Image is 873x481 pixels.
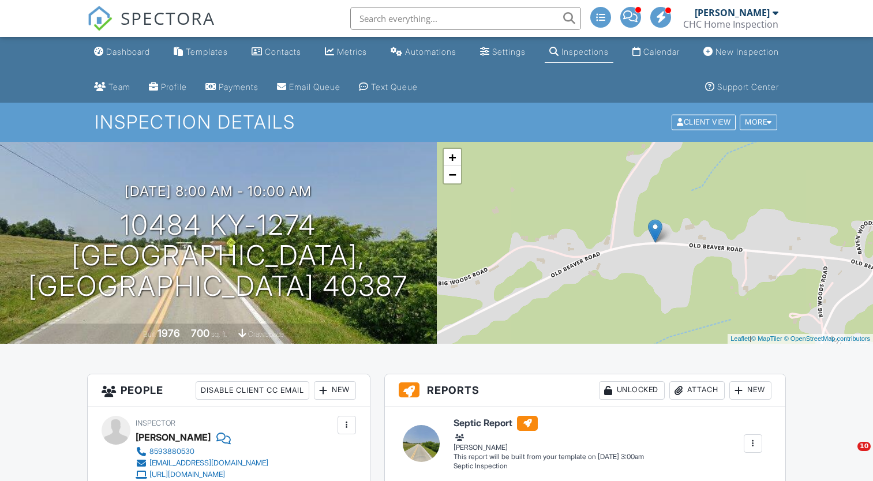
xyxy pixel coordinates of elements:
div: Dashboard [106,47,150,57]
a: Contacts [247,42,306,63]
a: © MapTiler [751,335,782,342]
a: Calendar [628,42,684,63]
a: [URL][DOMAIN_NAME] [136,469,268,480]
a: Payments [201,77,263,98]
a: © OpenStreetMap contributors [784,335,870,342]
h1: Inspection Details [95,112,778,132]
a: New Inspection [699,42,784,63]
span: Inspector [136,419,175,427]
span: 10 [857,442,871,451]
div: Metrics [337,47,367,57]
h3: People [88,374,369,407]
h3: Reports [385,374,785,407]
a: Dashboard [89,42,155,63]
div: Unlocked [599,381,665,400]
div: [PERSON_NAME] [136,429,211,446]
a: Email Queue [272,77,345,98]
div: New Inspection [715,47,779,57]
div: Attach [669,381,725,400]
div: Automations [405,47,456,57]
a: Support Center [700,77,784,98]
a: Templates [169,42,233,63]
div: [PERSON_NAME] [695,7,770,18]
h6: Septic Report [454,416,644,431]
a: Leaflet [730,335,750,342]
iframe: Intercom live chat [834,442,861,469]
a: Automations (Advanced) [386,42,461,63]
div: Septic Inspection [454,461,644,471]
div: Email Queue [289,82,340,92]
img: The Best Home Inspection Software - Spectora [87,6,113,31]
a: Settings [475,42,530,63]
div: Disable Client CC Email [196,381,309,400]
div: 1976 [158,327,180,339]
div: 8593880530 [149,447,194,456]
h1: 10484 KY-1274 [GEOGRAPHIC_DATA], [GEOGRAPHIC_DATA] 40387 [18,210,418,301]
a: Team [89,77,135,98]
div: This report will be built from your template on [DATE] 3:00am [454,452,644,461]
input: Search everything... [350,7,581,30]
div: Calendar [643,47,680,57]
div: Support Center [717,82,779,92]
div: [EMAIL_ADDRESS][DOMAIN_NAME] [149,459,268,468]
div: [PERSON_NAME] [454,431,644,452]
div: Profile [161,82,187,92]
div: New [729,381,771,400]
span: Built [143,330,156,339]
div: Settings [492,47,526,57]
div: New [314,381,356,400]
div: Contacts [265,47,301,57]
div: Inspections [561,47,609,57]
span: sq. ft. [211,330,227,339]
a: SPECTORA [87,16,215,40]
a: Text Queue [354,77,422,98]
div: Client View [672,115,736,130]
a: [EMAIL_ADDRESS][DOMAIN_NAME] [136,457,268,469]
h3: [DATE] 8:00 am - 10:00 am [125,183,312,199]
div: More [740,115,777,130]
a: Company Profile [144,77,192,98]
a: Zoom out [444,166,461,183]
a: 8593880530 [136,446,268,457]
span: crawlspace [248,330,284,339]
a: Inspections [545,42,613,63]
div: Payments [219,82,258,92]
div: [URL][DOMAIN_NAME] [149,470,225,479]
div: Templates [186,47,228,57]
a: Metrics [320,42,372,63]
span: SPECTORA [121,6,215,30]
div: Text Queue [371,82,418,92]
div: | [728,334,873,344]
div: Team [108,82,130,92]
div: CHC Home Inspection [683,18,778,30]
div: 700 [191,327,209,339]
a: Client View [670,117,739,126]
a: Zoom in [444,149,461,166]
